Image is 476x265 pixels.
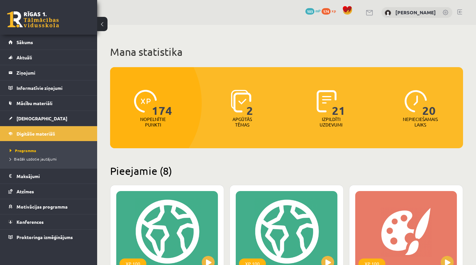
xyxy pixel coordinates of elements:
[246,90,253,116] span: 2
[319,116,344,127] p: Izpildīti uzdevumi
[8,169,89,184] a: Maksājumi
[305,8,314,15] span: 103
[305,8,321,13] a: 103 mP
[8,80,89,95] a: Informatīvie ziņojumi
[317,90,337,113] img: icon-completed-tasks-ad58ae20a441b2904462921112bc710f1caf180af7a3daa7317a5a94f2d26646.svg
[134,90,157,113] img: icon-xp-0682a9bc20223a9ccc6f5883a126b849a74cddfe5390d2b41b4391c66f2066e7.svg
[17,131,55,137] span: Digitālie materiāli
[8,65,89,80] a: Ziņojumi
[17,204,68,210] span: Motivācijas programma
[140,116,166,127] p: Nopelnītie punkti
[8,126,89,141] a: Digitālie materiāli
[322,8,331,15] span: 174
[17,54,32,60] span: Aktuāli
[8,50,89,65] a: Aktuāli
[231,90,251,113] img: icon-learned-topics-4a711ccc23c960034f471b6e78daf4a3bad4a20eaf4de84257b87e66633f6470.svg
[8,35,89,50] a: Sākums
[17,80,89,95] legend: Informatīvie ziņojumi
[422,90,436,116] span: 20
[17,100,52,106] span: Mācību materiāli
[10,156,91,162] a: Biežāk uzdotie jautājumi
[152,90,172,116] span: 174
[332,8,336,13] span: xp
[17,188,34,194] span: Atzīmes
[315,8,321,13] span: mP
[395,9,436,16] a: [PERSON_NAME]
[403,116,438,127] p: Nepieciešamais laiks
[230,116,255,127] p: Apgūtās tēmas
[322,8,339,13] a: 174 xp
[17,219,44,225] span: Konferences
[8,230,89,245] a: Proktoringa izmēģinājums
[8,96,89,111] a: Mācību materiāli
[332,90,346,116] span: 21
[404,90,427,113] img: icon-clock-7be60019b62300814b6bd22b8e044499b485619524d84068768e800edab66f18.svg
[17,65,89,80] legend: Ziņojumi
[8,214,89,229] a: Konferences
[8,199,89,214] a: Motivācijas programma
[110,164,463,177] h2: Pieejamie (8)
[110,45,463,58] h1: Mana statistika
[10,156,57,162] span: Biežāk uzdotie jautājumi
[8,184,89,199] a: Atzīmes
[17,234,73,240] span: Proktoringa izmēģinājums
[7,11,59,28] a: Rīgas 1. Tālmācības vidusskola
[385,10,391,16] img: Violeta Vederņikova
[10,148,36,153] span: Programma
[10,148,91,153] a: Programma
[17,39,33,45] span: Sākums
[8,111,89,126] a: [DEMOGRAPHIC_DATA]
[17,115,67,121] span: [DEMOGRAPHIC_DATA]
[17,169,89,184] legend: Maksājumi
